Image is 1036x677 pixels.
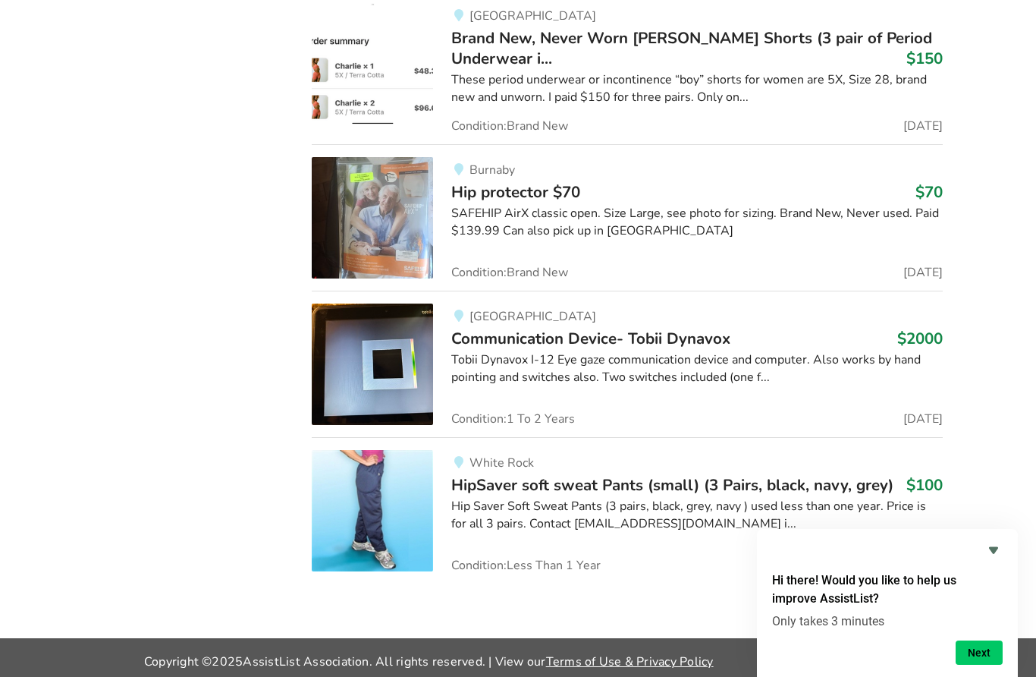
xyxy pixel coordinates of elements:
span: Brand New, Never Worn [PERSON_NAME] Shorts (3 pair of Period Underwear i... [451,27,932,68]
a: Terms of Use & Privacy Policy [546,653,714,670]
span: Condition: Brand New [451,266,568,279]
span: Communication Device- Tobii Dynavox [451,328,730,349]
span: [DATE] [903,413,943,425]
span: Hip protector $70 [451,181,580,203]
img: daily living aids-brand new, never worn charlie boy shorts (3 pair of period underwear in 5x) [312,3,433,124]
div: Hip Saver Soft Sweat Pants (3 pairs, black, grey, navy ) used less than one year. Price is for al... [451,498,942,533]
span: [GEOGRAPHIC_DATA] [469,308,596,325]
h3: $70 [915,182,943,202]
div: These period underwear or incontinence “boy” shorts for women are 5X, Size 28, brand new and unwo... [451,71,942,106]
span: [DATE] [903,266,943,279]
img: daily living aids-communication device- tobii dynavox [312,304,433,425]
div: Tobii Dynavox I-12 Eye gaze communication device and computer. Also works by hand pointing and sw... [451,351,942,386]
button: Hide survey [984,541,1003,559]
span: Condition: Brand New [451,120,568,132]
h3: $100 [906,475,943,495]
p: Only takes 3 minutes [772,614,1003,628]
span: Condition: Less Than 1 Year [451,559,601,572]
a: daily living aids-hipsaver soft sweat pants (small) (3 pairs, black, navy, grey)White RockHipSave... [312,437,942,572]
img: daily living aids-hipsaver soft sweat pants (small) (3 pairs, black, navy, grey) [312,450,433,572]
a: daily living aids-hip protector $70BurnabyHip protector $70$70SAFEHIP AirX classic open. Size Lar... [312,144,942,291]
span: White Rock [469,455,534,471]
span: [GEOGRAPHIC_DATA] [469,8,596,24]
h2: Hi there! Would you like to help us improve AssistList? [772,572,1003,608]
div: SAFEHIP AirX classic open. Size Large, see photo for sizing. Brand New, Never used. Paid $139.99 ... [451,205,942,240]
span: HipSaver soft sweat Pants (small) (3 Pairs, black, navy, grey) [451,474,893,496]
h3: $2000 [897,329,943,348]
button: Next question [956,641,1003,665]
span: Burnaby [469,162,515,178]
div: Hi there! Would you like to help us improve AssistList? [772,541,1003,665]
img: daily living aids-hip protector $70 [312,157,433,279]
a: daily living aids-communication device- tobii dynavox[GEOGRAPHIC_DATA]Communication Device- Tobii... [312,291,942,437]
span: Condition: 1 To 2 Years [451,413,575,425]
span: [DATE] [903,120,943,132]
h3: $150 [906,49,943,68]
